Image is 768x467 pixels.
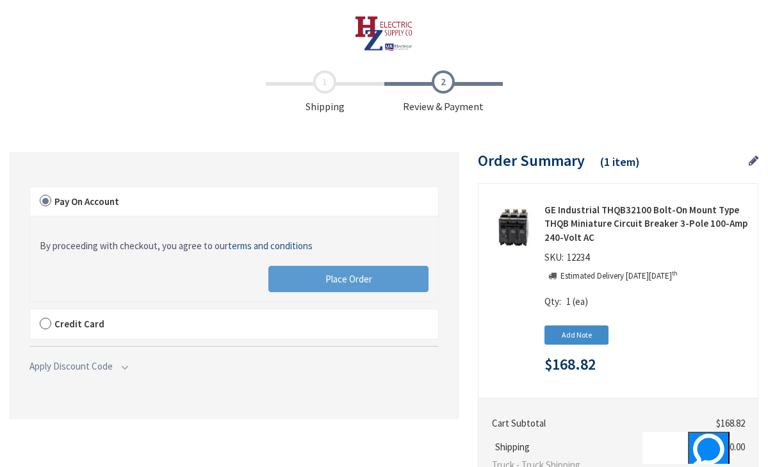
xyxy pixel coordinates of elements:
th: Cart Subtotal [489,411,698,435]
sup: th [672,269,678,277]
span: 1 [566,295,571,307]
span: Qty [544,295,559,307]
button: Place Order [268,266,429,293]
span: Shipping [266,70,384,114]
div: SKU: [544,250,592,268]
span: 12234 [564,251,592,263]
span: (ea) [573,295,588,307]
span: Apply Discount Code [29,360,113,372]
span: $0.00 [725,441,745,453]
span: Review & Payment [384,70,503,114]
span: Credit Card [54,318,104,330]
img: HZ Electric Supply [355,16,413,51]
span: Order Summary [478,151,585,170]
img: GE Industrial THQB32100 Bolt-On Mount Type THQB Miniature Circuit Breaker 3-Pole 100-Amp 240-Volt AC [493,208,533,248]
span: Pay On Account [54,195,119,208]
iframe: Opens a widget where you can find more information [642,432,730,464]
span: By proceeding with checkout, you agree to our [40,240,313,252]
span: (1 item) [600,154,640,169]
strong: GE Industrial THQB32100 Bolt-On Mount Type THQB Miniature Circuit Breaker 3-Pole 100-Amp 240-Volt AC [544,203,748,244]
span: terms and conditions [228,240,313,252]
span: Shipping [492,441,533,453]
p: Estimated Delivery [DATE][DATE] [560,270,678,283]
a: By proceeding with checkout, you agree to ourterms and conditions [40,239,313,252]
span: $168.82 [716,417,745,429]
span: Place Order [325,273,372,285]
span: $168.82 [544,356,596,373]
